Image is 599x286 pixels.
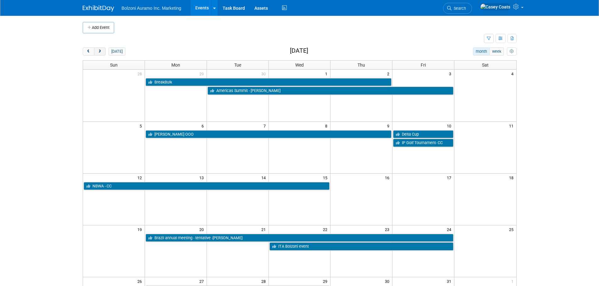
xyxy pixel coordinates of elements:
a: Brazil annual meeting - tentative -[PERSON_NAME] [146,234,453,242]
span: 3 [448,70,454,78]
span: 29 [199,70,207,78]
span: 8 [324,122,330,130]
span: 12 [137,174,145,181]
i: Personalize Calendar [510,50,514,54]
button: myCustomButton [507,47,516,56]
span: Search [452,6,466,11]
span: 27 [199,277,207,285]
a: Search [443,3,472,14]
span: 4 [511,70,516,78]
span: 11 [508,122,516,130]
a: Americas Summit - [PERSON_NAME] [208,87,453,95]
span: Sat [482,62,489,67]
span: 25 [508,225,516,233]
a: Delta Cup [393,130,453,138]
a: NBWA - CC [84,182,330,190]
a: IP Golf Tournament- CC [393,139,453,147]
span: 2 [386,70,392,78]
span: 15 [322,174,330,181]
span: Sun [110,62,118,67]
span: 17 [446,174,454,181]
span: 22 [322,225,330,233]
span: 7 [263,122,269,130]
span: 20 [199,225,207,233]
span: 23 [384,225,392,233]
a: [PERSON_NAME] OOO [146,130,391,138]
span: Fri [421,62,426,67]
span: 26 [137,277,145,285]
a: ITA Bolzoni event [269,242,454,251]
span: 16 [384,174,392,181]
span: 24 [446,225,454,233]
span: Wed [295,62,304,67]
span: 1 [324,70,330,78]
span: 19 [137,225,145,233]
button: next [94,47,106,56]
button: month [473,47,490,56]
button: [DATE] [108,47,125,56]
span: 29 [322,277,330,285]
span: 14 [261,174,269,181]
button: Add Event [83,22,114,33]
img: Casey Coats [480,3,511,10]
span: 30 [384,277,392,285]
span: 28 [137,70,145,78]
h2: [DATE] [290,47,308,54]
span: 13 [199,174,207,181]
span: Thu [358,62,365,67]
span: Tue [234,62,241,67]
span: Mon [171,62,180,67]
span: 10 [446,122,454,130]
button: week [489,47,504,56]
span: 1 [511,277,516,285]
img: ExhibitDay [83,5,114,12]
span: 30 [261,70,269,78]
span: 9 [386,122,392,130]
span: 28 [261,277,269,285]
span: 18 [508,174,516,181]
span: Bolzoni Auramo Inc. Marketing [122,6,181,11]
span: 6 [201,122,207,130]
span: 31 [446,277,454,285]
button: prev [83,47,94,56]
span: 5 [139,122,145,130]
span: 21 [261,225,269,233]
a: BreakBulk [146,78,391,86]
